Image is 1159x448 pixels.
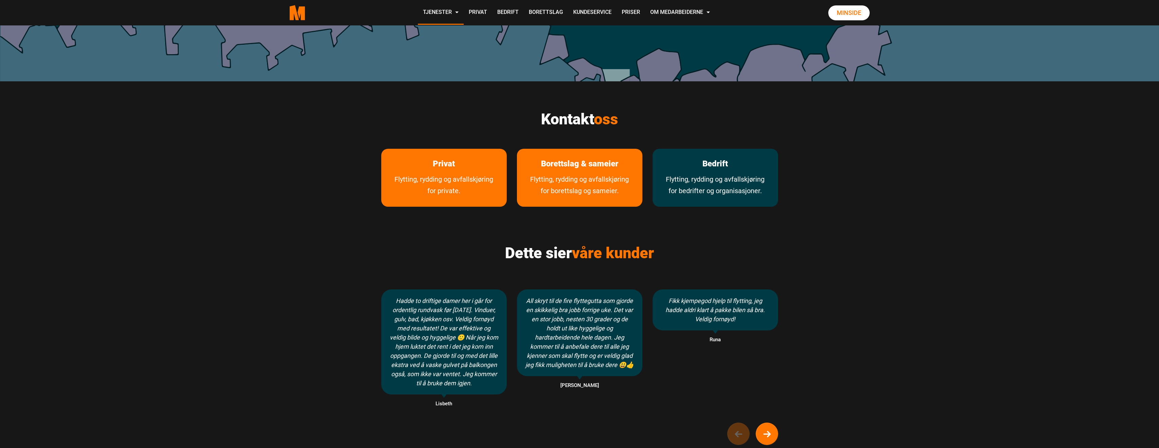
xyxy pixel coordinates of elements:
[617,1,645,25] a: Priser
[756,423,778,445] a: Next button of carousel
[653,174,778,207] a: Tjenester vi tilbyr bedrifter og organisasjoner
[645,1,715,25] a: Om Medarbeiderne
[653,335,778,344] span: Runa
[464,1,492,25] a: Privat
[594,110,618,128] span: oss
[418,1,464,25] a: Tjenester
[381,400,507,408] span: Lisbeth
[517,381,642,390] span: [PERSON_NAME]
[423,149,465,179] a: les mer om Privat
[381,174,507,207] a: Flytting, rydding og avfallskjøring for private.
[692,149,738,179] a: les mer om Bedrift
[381,110,778,128] h2: Kontakt
[828,5,870,20] a: Minside
[381,244,778,262] h2: Dette sier
[531,149,629,179] a: Les mer om Borettslag & sameier
[568,1,617,25] a: Kundeservice
[524,1,568,25] a: Borettslag
[653,289,778,330] div: Fikk kjempegod hjelp til flytting, jeg hadde aldri klart å pakke bilen så bra. Veldig fornøyd!
[572,244,654,262] span: våre kunder
[492,1,524,25] a: Bedrift
[517,174,642,207] a: Tjenester for borettslag og sameier
[517,289,642,376] div: All skryt til de fire flyttegutta som gjorde en skikkelig bra jobb forrige uke. Det var en stor j...
[381,289,507,394] div: Hadde to driftige damer her i går for ordentlig rundvask før [DATE]. Vinduer, gulv, bad, kjøkken ...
